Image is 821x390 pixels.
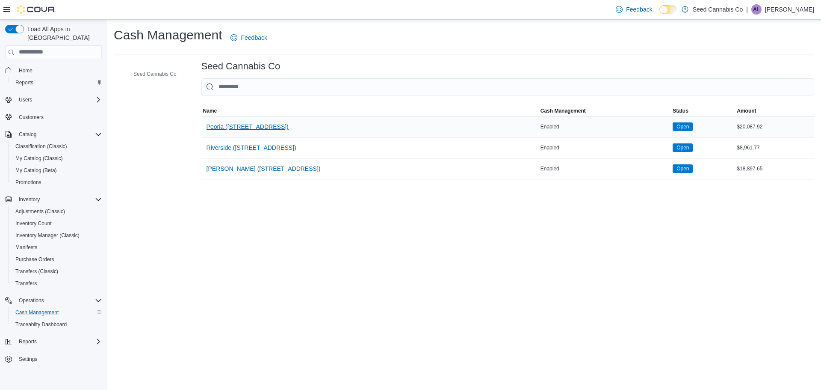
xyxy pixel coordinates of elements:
[203,118,292,135] button: Peoria ([STREET_ADDRESS])
[15,179,41,186] span: Promotions
[114,27,222,44] h1: Cash Management
[9,140,105,152] button: Classification (Classic)
[121,69,180,79] button: Seed Cannabis Co
[12,153,102,164] span: My Catalog (Classic)
[207,122,289,131] span: Peoria ([STREET_ADDRESS])
[15,220,52,227] span: Inventory Count
[735,143,814,153] div: $8,961.77
[9,164,105,176] button: My Catalog (Beta)
[19,297,44,304] span: Operations
[9,229,105,241] button: Inventory Manager (Classic)
[659,5,677,14] input: Dark Mode
[15,336,102,347] span: Reports
[12,278,40,289] a: Transfers
[19,67,32,74] span: Home
[659,14,660,15] span: Dark Mode
[133,71,177,77] span: Seed Cannabis Co
[676,165,689,173] span: Open
[671,106,735,116] button: Status
[735,122,814,132] div: $20,087.92
[12,77,102,88] span: Reports
[12,206,102,217] span: Adjustments (Classic)
[5,61,102,388] nav: Complex example
[15,336,40,347] button: Reports
[2,64,105,77] button: Home
[19,338,37,345] span: Reports
[753,4,760,15] span: AL
[9,205,105,217] button: Adjustments (Classic)
[12,307,102,318] span: Cash Management
[15,95,102,105] span: Users
[15,295,102,306] span: Operations
[19,96,32,103] span: Users
[2,111,105,123] button: Customers
[12,266,102,277] span: Transfers (Classic)
[12,254,102,265] span: Purchase Orders
[12,177,45,188] a: Promotions
[19,196,40,203] span: Inventory
[9,152,105,164] button: My Catalog (Classic)
[15,112,47,122] a: Customers
[15,268,58,275] span: Transfers (Classic)
[612,1,656,18] a: Feedback
[693,4,743,15] p: Seed Cannabis Co
[765,4,814,15] p: [PERSON_NAME]
[19,131,36,138] span: Catalog
[12,165,60,176] a: My Catalog (Beta)
[12,218,55,229] a: Inventory Count
[626,5,652,14] span: Feedback
[12,242,41,253] a: Manifests
[19,114,44,121] span: Customers
[12,206,68,217] a: Adjustments (Classic)
[9,217,105,229] button: Inventory Count
[15,232,80,239] span: Inventory Manager (Classic)
[241,33,267,42] span: Feedback
[12,141,71,152] a: Classification (Classic)
[207,143,296,152] span: Riverside ([STREET_ADDRESS])
[15,155,63,162] span: My Catalog (Classic)
[2,295,105,307] button: Operations
[201,78,814,95] input: This is a search bar. As you type, the results lower in the page will automatically filter.
[2,353,105,365] button: Settings
[9,176,105,188] button: Promotions
[203,139,300,156] button: Riverside ([STREET_ADDRESS])
[15,167,57,174] span: My Catalog (Beta)
[15,95,35,105] button: Users
[12,77,37,88] a: Reports
[15,321,67,328] span: Traceabilty Dashboard
[12,242,102,253] span: Manifests
[15,65,36,76] a: Home
[15,208,65,215] span: Adjustments (Classic)
[12,254,58,265] a: Purchase Orders
[201,61,281,71] h3: Seed Cannabis Co
[9,307,105,319] button: Cash Management
[9,265,105,277] button: Transfers (Classic)
[2,194,105,205] button: Inventory
[15,112,102,122] span: Customers
[15,244,37,251] span: Manifests
[15,143,67,150] span: Classification (Classic)
[2,94,105,106] button: Users
[12,141,102,152] span: Classification (Classic)
[539,122,671,132] div: Enabled
[12,177,102,188] span: Promotions
[12,165,102,176] span: My Catalog (Beta)
[12,230,102,241] span: Inventory Manager (Classic)
[19,356,37,363] span: Settings
[540,107,586,114] span: Cash Management
[15,295,47,306] button: Operations
[9,77,105,89] button: Reports
[15,280,37,287] span: Transfers
[676,123,689,131] span: Open
[9,253,105,265] button: Purchase Orders
[15,309,59,316] span: Cash Management
[673,164,693,173] span: Open
[12,319,70,330] a: Traceabilty Dashboard
[12,278,102,289] span: Transfers
[24,25,102,42] span: Load All Apps in [GEOGRAPHIC_DATA]
[15,129,102,140] span: Catalog
[751,4,762,15] div: Ashley Larsen
[12,266,62,277] a: Transfers (Classic)
[539,164,671,174] div: Enabled
[673,143,693,152] span: Open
